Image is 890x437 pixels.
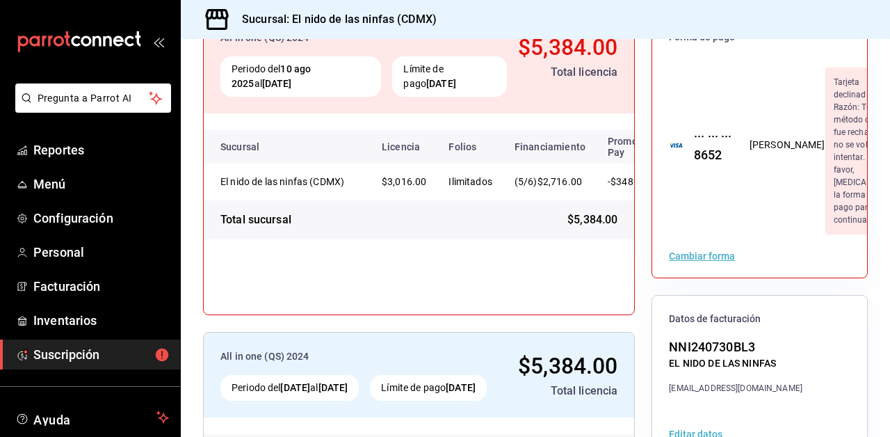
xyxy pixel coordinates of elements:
span: Configuración [33,209,169,228]
strong: [DATE] [446,382,476,393]
span: Reportes [33,141,169,159]
span: $3,016.00 [382,176,426,187]
th: Financiamiento [503,130,597,164]
button: Pregunta a Parrot AI [15,84,171,113]
div: Límite de pago [370,375,487,401]
th: Folios [437,130,503,164]
span: Pregunta a Parrot AI [38,91,149,106]
div: [EMAIL_ADDRESS][DOMAIN_NAME] [669,382,802,395]
span: Inventarios [33,311,169,330]
button: Cambiar forma [669,251,735,261]
div: (5/6) [515,175,585,189]
span: $5,384.00 [518,34,617,61]
div: Límite de pago [392,56,507,97]
span: Personal [33,243,169,262]
span: Menú [33,175,169,193]
div: Periodo del al [220,375,359,401]
span: $5,384.00 [567,212,617,228]
div: All in one (QS) 2024 [220,349,497,364]
div: Total sucursal [220,212,291,228]
span: $5,384.00 [518,353,617,379]
span: Facturación [33,277,169,296]
div: Sucursal [220,141,297,152]
a: Pregunta a Parrot AI [10,101,171,116]
td: Ilimitados [437,164,503,200]
div: El nido de las ninfas (CDMX) [220,175,359,189]
div: EL NIDO DE LAS NINFAS [669,356,802,371]
button: open_drawer_menu [153,36,164,47]
strong: [DATE] [318,382,348,393]
span: Suscripción [33,345,169,364]
span: -$348.00 [608,176,647,187]
div: ··· ··· ··· 8652 [683,127,733,164]
div: NNI240730BL3 [669,337,802,356]
div: Total licencia [518,64,617,81]
strong: [DATE] [262,78,292,89]
span: $2,716.00 [537,176,582,187]
div: Total licencia [508,383,618,399]
strong: [DATE] [280,382,310,393]
div: Periodo del al [220,56,381,97]
span: Ayuda [33,409,151,426]
span: Datos de facturación [669,312,850,326]
strong: [DATE] [426,78,456,89]
h3: Sucursal: El nido de las ninfas (CDMX) [231,11,437,28]
div: Promo Pay [608,136,652,158]
th: Licencia [371,130,437,164]
div: [PERSON_NAME] [750,138,825,152]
